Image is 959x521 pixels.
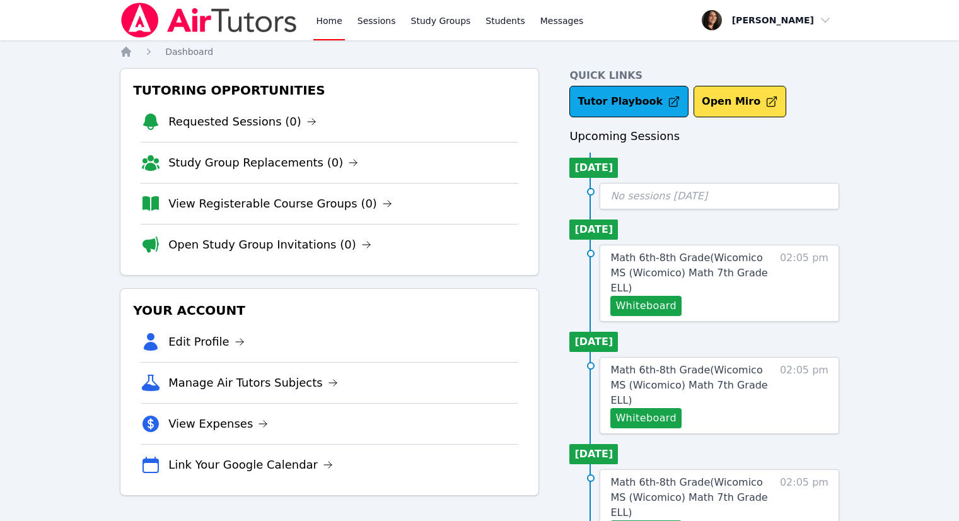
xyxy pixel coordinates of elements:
h3: Upcoming Sessions [569,127,839,145]
button: Whiteboard [610,408,682,428]
li: [DATE] [569,444,618,464]
button: Open Miro [694,86,786,117]
a: Requested Sessions (0) [168,113,317,131]
span: Math 6th-8th Grade ( Wicomico MS (Wicomico) Math 7th Grade ELL ) [610,364,767,406]
span: Math 6th-8th Grade ( Wicomico MS (Wicomico) Math 7th Grade ELL ) [610,252,767,294]
span: Messages [540,15,584,27]
a: Study Group Replacements (0) [168,154,358,172]
a: View Expenses [168,415,268,433]
a: Link Your Google Calendar [168,456,333,474]
a: Manage Air Tutors Subjects [168,374,338,392]
img: Air Tutors [120,3,298,38]
span: No sessions [DATE] [610,190,707,202]
h3: Tutoring Opportunities [131,79,528,102]
a: Math 6th-8th Grade(Wicomico MS (Wicomico) Math 7th Grade ELL) [610,475,774,520]
span: Dashboard [165,47,213,57]
nav: Breadcrumb [120,45,839,58]
span: Math 6th-8th Grade ( Wicomico MS (Wicomico) Math 7th Grade ELL ) [610,476,767,518]
a: View Registerable Course Groups (0) [168,195,392,213]
h3: Your Account [131,299,528,322]
a: Edit Profile [168,333,245,351]
li: [DATE] [569,158,618,178]
a: Tutor Playbook [569,86,689,117]
a: Dashboard [165,45,213,58]
li: [DATE] [569,332,618,352]
span: 02:05 pm [780,250,828,316]
h4: Quick Links [569,68,839,83]
a: Open Study Group Invitations (0) [168,236,371,254]
a: Math 6th-8th Grade(Wicomico MS (Wicomico) Math 7th Grade ELL) [610,363,774,408]
li: [DATE] [569,220,618,240]
button: Whiteboard [610,296,682,316]
a: Math 6th-8th Grade(Wicomico MS (Wicomico) Math 7th Grade ELL) [610,250,774,296]
span: 02:05 pm [780,363,828,428]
